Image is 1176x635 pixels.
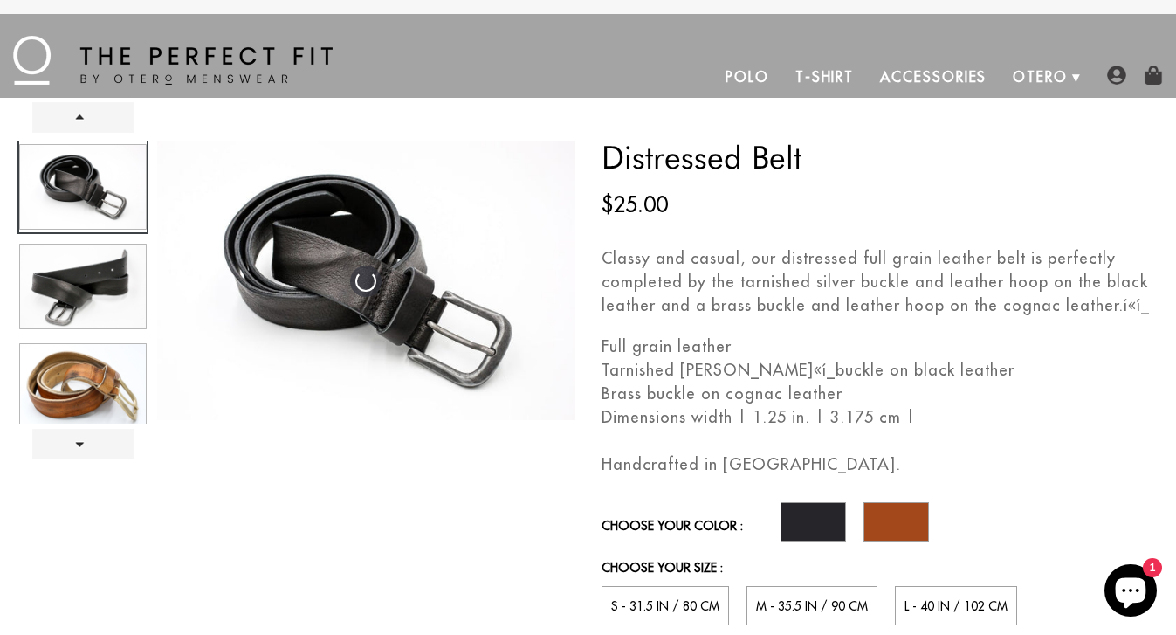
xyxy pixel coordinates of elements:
a: otero menswear distressed leather belt [17,140,148,234]
a: otero distressed cognac leather belt [17,339,148,433]
a: distressed leather belt with silver buckle [17,239,148,334]
div: Choose your Size : [602,559,776,577]
div: Choose your Color : [602,517,776,535]
img: otero distressed cognac leather belt [20,344,146,428]
img: The Perfect Fit - by Otero Menswear - Logo [13,36,333,85]
a: Prev [32,102,134,133]
img: otero menswear distressed leather belt [20,145,146,229]
span: S - 31.5 in / 80 cm [611,598,719,614]
span: L - 40 in / 102 cm [904,598,1008,614]
a: Accessories [867,56,1000,98]
h3: Distressed Belt [602,141,1159,173]
p: Classy and casual, our distressed full grain leather belt is perfectly completed by the tarnished... [602,246,1159,317]
a: T-Shirt [782,56,867,98]
li: Tarnished [PERSON_NAME]«í_buckle on black leather [602,358,1159,382]
li: Dimensions width | 1.25 in. | 3.175 cm | [602,405,1159,429]
img: user-account-icon.png [1107,66,1126,85]
a: Next [32,429,134,459]
inbox-online-store-chat: Shopify online store chat [1099,564,1162,621]
ins: $25.00 [602,189,668,220]
li: Full grain leather [602,335,1159,358]
a: Otero [1000,56,1081,98]
img: shopping-bag-icon.png [1144,66,1163,85]
img: otero menswear distressed leather belt [157,141,575,420]
a: Polo [712,56,782,98]
span: M - 35.5 in / 90 cm [756,598,868,614]
img: distressed leather belt with silver buckle [20,245,146,328]
p: Handcrafted in [GEOGRAPHIC_DATA]. [602,452,1159,476]
li: Brass buckle on cognac leather [602,382,1159,405]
